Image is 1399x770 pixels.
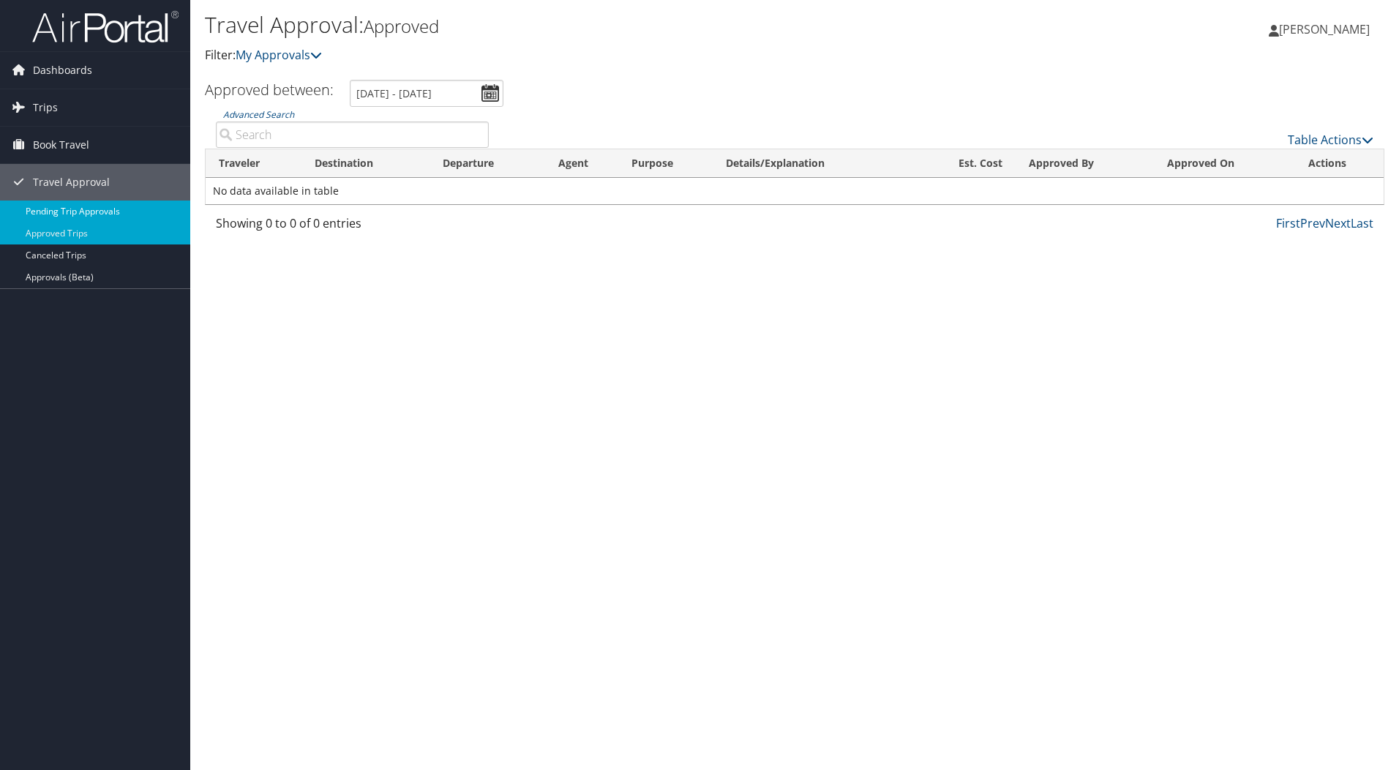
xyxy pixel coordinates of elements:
[430,149,545,178] th: Departure: activate to sort column ascending
[1016,149,1153,178] th: Approved By: activate to sort column ascending
[205,10,991,40] h1: Travel Approval:
[1300,215,1325,231] a: Prev
[301,149,430,178] th: Destination: activate to sort column ascending
[1276,215,1300,231] a: First
[33,127,89,163] span: Book Travel
[1351,215,1373,231] a: Last
[1269,7,1384,51] a: [PERSON_NAME]
[236,47,322,63] a: My Approvals
[545,149,618,178] th: Agent
[618,149,713,178] th: Purpose
[33,164,110,201] span: Travel Approval
[1295,149,1384,178] th: Actions
[205,46,991,65] p: Filter:
[223,108,294,121] a: Advanced Search
[1288,132,1373,148] a: Table Actions
[206,149,301,178] th: Traveler: activate to sort column ascending
[1325,215,1351,231] a: Next
[1154,149,1296,178] th: Approved On: activate to sort column ascending
[350,80,503,107] input: [DATE] - [DATE]
[364,14,439,38] small: Approved
[1279,21,1370,37] span: [PERSON_NAME]
[205,80,334,100] h3: Approved between:
[918,149,1016,178] th: Est. Cost: activate to sort column ascending
[206,178,1384,204] td: No data available in table
[713,149,918,178] th: Details/Explanation
[33,89,58,126] span: Trips
[32,10,179,44] img: airportal-logo.png
[33,52,92,89] span: Dashboards
[216,122,489,148] input: Advanced Search
[216,214,489,239] div: Showing 0 to 0 of 0 entries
